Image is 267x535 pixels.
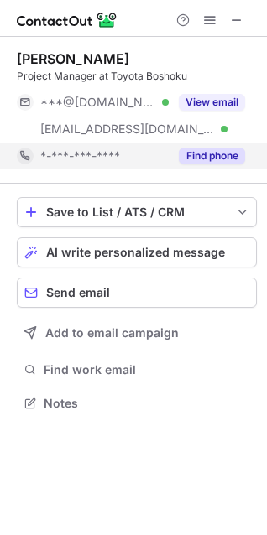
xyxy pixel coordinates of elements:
span: ***@[DOMAIN_NAME] [40,95,156,110]
button: Add to email campaign [17,318,257,348]
div: [PERSON_NAME] [17,50,129,67]
img: ContactOut v5.3.10 [17,10,118,30]
span: Add to email campaign [45,326,179,340]
div: Save to List / ATS / CRM [46,205,228,219]
span: Find work email [44,362,250,377]
button: Reveal Button [179,94,245,111]
span: [EMAIL_ADDRESS][DOMAIN_NAME] [40,122,215,137]
button: Reveal Button [179,148,245,164]
button: Send email [17,278,257,308]
span: Send email [46,286,110,299]
span: Notes [44,396,250,411]
button: AI write personalized message [17,237,257,267]
span: AI write personalized message [46,246,225,259]
button: Find work email [17,358,257,382]
button: save-profile-one-click [17,197,257,227]
div: Project Manager at Toyota Boshoku [17,69,257,84]
button: Notes [17,392,257,415]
